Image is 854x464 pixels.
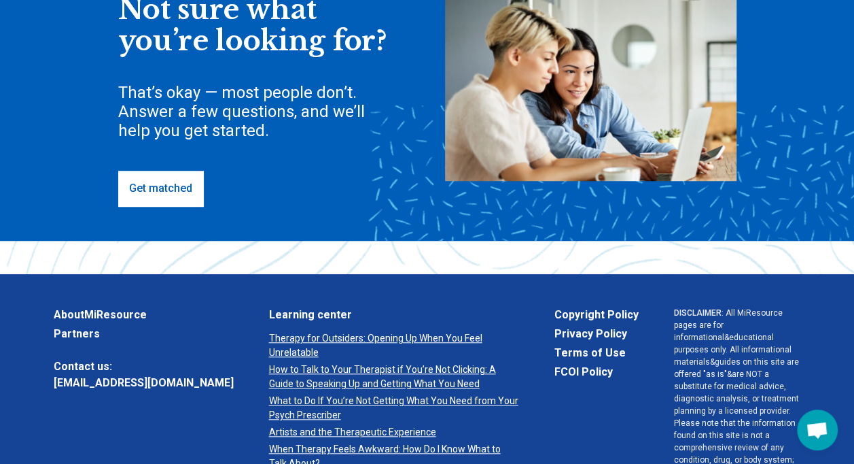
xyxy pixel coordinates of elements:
a: Partners [54,326,234,342]
a: Get matched [118,171,203,206]
div: Open chat [797,410,838,450]
a: How to Talk to Your Therapist if You’re Not Clicking: A Guide to Speaking Up and Getting What You... [269,363,519,391]
a: FCOI Policy [554,364,639,380]
a: Terms of Use [554,345,639,361]
a: Therapy for Outsiders: Opening Up When You Feel Unrelatable [269,331,519,360]
div: That’s okay — most people don’t. Answer a few questions, and we’ll help you get started. [118,83,390,140]
span: Contact us: [54,359,234,375]
a: Learning center [269,307,519,323]
a: Artists and the Therapeutic Experience [269,425,519,440]
a: [EMAIL_ADDRESS][DOMAIN_NAME] [54,375,234,391]
a: Privacy Policy [554,326,639,342]
a: AboutMiResource [54,307,234,323]
a: Copyright Policy [554,307,639,323]
a: What to Do If You’re Not Getting What You Need from Your Psych Prescriber [269,394,519,422]
span: DISCLAIMER [674,308,722,318]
